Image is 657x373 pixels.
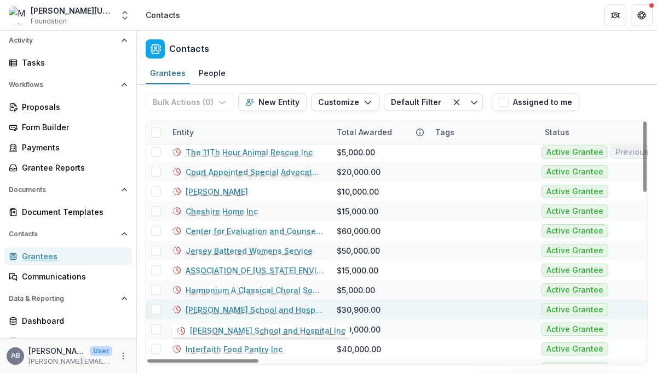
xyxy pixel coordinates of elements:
[22,335,123,347] div: Data Report
[22,250,123,262] div: Grantees
[146,94,234,111] button: Bulk Actions (0)
[429,120,538,144] div: Tags
[330,120,429,144] div: Total Awarded
[631,4,653,26] button: Get Help
[4,159,132,177] a: Grantee Reports
[186,343,283,355] a: Interfaith Food Pantry Inc
[186,147,313,158] a: The 11Th Hour Animal Rescue Inc
[465,94,483,111] button: Toggle menu
[546,167,603,177] span: Active Grantee
[9,230,117,238] span: Contacts
[492,94,579,111] button: Assigned to me
[429,126,461,138] div: Tags
[22,142,123,153] div: Payments
[9,295,117,302] span: Data & Reporting
[4,181,132,199] button: Open Documents
[146,65,190,81] div: Grantees
[22,121,123,133] div: Form Builder
[337,206,378,217] div: $15,000.00
[9,186,117,194] span: Documents
[166,126,200,138] div: Entity
[546,207,603,216] span: Active Grantee
[186,284,324,296] a: Harmonium A Classical Choral Society Inc
[186,265,324,276] a: ASSOCIATION OF [US_STATE] ENVIRONMENTAL COMMISSIONS
[186,304,324,316] a: [PERSON_NAME] School and Hospital Inc
[546,285,603,295] span: Active Grantee
[28,357,112,366] p: [PERSON_NAME][EMAIL_ADDRESS][DOMAIN_NAME]
[146,9,180,21] div: Contacts
[337,166,381,178] div: $20,000.00
[146,63,190,84] a: Grantees
[238,94,307,111] button: New Entity
[9,37,117,44] span: Activity
[546,345,603,354] span: Active Grantee
[117,4,132,26] button: Open entity switcher
[31,16,67,26] span: Foundation
[194,65,230,81] div: People
[337,186,379,197] div: $10,000.00
[4,32,132,49] button: Open Activity
[546,226,603,236] span: Active Grantee
[28,345,85,357] p: [PERSON_NAME]
[141,7,185,23] nav: breadcrumb
[22,206,123,218] div: Document Templates
[9,7,26,24] img: Mimi Washington Starrett Data Sandbox V1
[337,304,381,316] div: $30,900.00
[4,312,132,330] a: Dashboard
[4,332,132,350] a: Data Report
[4,98,132,116] a: Proposals
[384,94,448,111] button: Default Filter
[546,305,603,314] span: Active Grantee
[22,101,123,113] div: Proposals
[4,54,132,72] a: Tasks
[22,315,123,327] div: Dashboard
[11,352,20,359] div: Amy Beba
[4,118,132,136] a: Form Builder
[4,203,132,221] a: Document Templates
[4,138,132,156] a: Payments
[337,225,381,237] div: $60,000.00
[337,324,381,335] div: $20,000.00
[538,126,576,138] div: Status
[546,266,603,275] span: Active Grantee
[337,284,375,296] div: $5,000.00
[337,245,380,257] div: $50,000.00
[4,290,132,307] button: Open Data & Reporting
[546,246,603,255] span: Active Grantee
[166,120,330,144] div: Entity
[186,245,313,257] a: Jersey Battered Womens Service
[4,267,132,285] a: Communications
[604,4,626,26] button: Partners
[4,225,132,243] button: Open Contacts
[186,166,324,178] a: Court Appointed Special Advocates of [PERSON_NAME] and Sussex Counties Inc
[311,94,379,111] button: Customize
[330,126,399,138] div: Total Awarded
[337,147,375,158] div: $5,000.00
[169,44,209,54] h2: Contacts
[448,94,465,111] button: Clear filter
[337,265,378,276] div: $15,000.00
[337,343,381,355] div: $40,000.00
[186,186,248,197] a: [PERSON_NAME]
[31,5,113,16] div: [PERSON_NAME][US_STATE] [PERSON_NAME] Data Sandbox V1
[194,63,230,84] a: People
[4,247,132,265] a: Grantees
[22,162,123,173] div: Grantee Reports
[22,57,123,68] div: Tasks
[546,187,603,196] span: Active Grantee
[117,349,130,363] button: More
[9,81,117,89] span: Workflows
[186,206,258,217] a: Cheshire Home Inc
[4,76,132,94] button: Open Workflows
[186,225,324,237] a: Center for Evaluation and Counseling Inc
[90,346,112,356] p: User
[186,324,308,335] a: Morris County Historical Society
[546,148,603,157] span: Active Grantee
[22,271,123,282] div: Communications
[546,325,603,334] span: Active Grantee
